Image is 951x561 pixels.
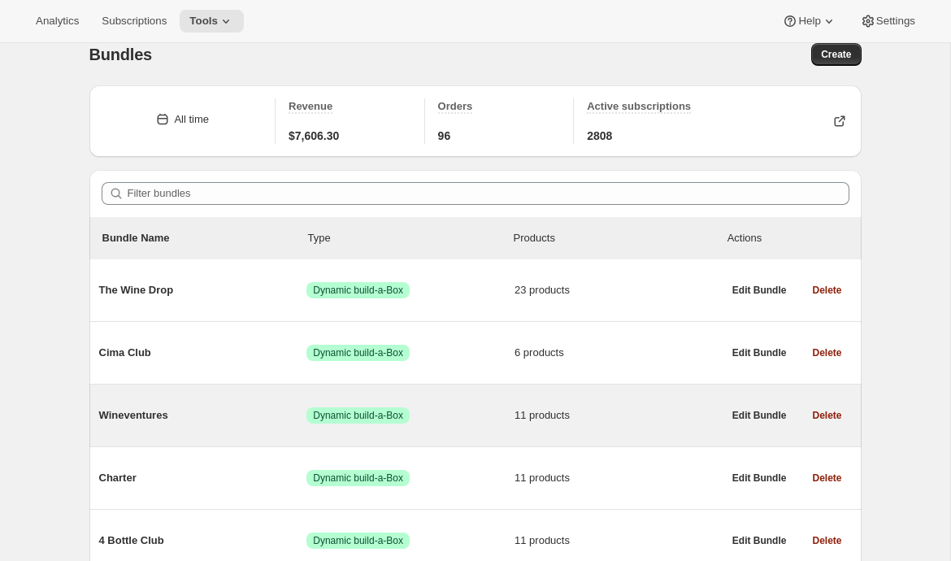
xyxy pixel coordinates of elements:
[89,46,153,63] span: Bundles
[289,100,332,112] span: Revenue
[174,111,209,128] div: All time
[587,128,612,144] span: 2808
[313,409,403,422] span: Dynamic build-a-Box
[289,128,339,144] span: $7,606.30
[772,10,846,33] button: Help
[189,15,218,28] span: Tools
[313,534,403,547] span: Dynamic build-a-Box
[99,407,307,424] span: Wineventures
[587,100,691,112] span: Active subscriptions
[732,409,787,422] span: Edit Bundle
[812,472,841,485] span: Delete
[723,279,797,302] button: Edit Bundle
[99,345,307,361] span: Cima Club
[802,467,851,489] button: Delete
[92,10,176,33] button: Subscriptions
[802,404,851,427] button: Delete
[515,407,723,424] span: 11 products
[727,230,849,246] div: Actions
[798,15,820,28] span: Help
[811,43,861,66] button: Create
[812,346,841,359] span: Delete
[102,230,308,246] p: Bundle Name
[732,284,787,297] span: Edit Bundle
[514,230,719,246] div: Products
[36,15,79,28] span: Analytics
[438,128,451,144] span: 96
[802,341,851,364] button: Delete
[180,10,244,33] button: Tools
[313,472,403,485] span: Dynamic build-a-Box
[99,470,307,486] span: Charter
[99,282,307,298] span: The Wine Drop
[515,345,723,361] span: 6 products
[515,282,723,298] span: 23 products
[128,182,849,205] input: Filter bundles
[26,10,89,33] button: Analytics
[313,346,403,359] span: Dynamic build-a-Box
[723,341,797,364] button: Edit Bundle
[515,533,723,549] span: 11 products
[802,529,851,552] button: Delete
[821,48,851,61] span: Create
[876,15,915,28] span: Settings
[812,534,841,547] span: Delete
[812,409,841,422] span: Delete
[732,346,787,359] span: Edit Bundle
[732,534,787,547] span: Edit Bundle
[723,467,797,489] button: Edit Bundle
[723,529,797,552] button: Edit Bundle
[99,533,307,549] span: 4 Bottle Club
[802,279,851,302] button: Delete
[515,470,723,486] span: 11 products
[438,100,473,112] span: Orders
[850,10,925,33] button: Settings
[723,404,797,427] button: Edit Bundle
[812,284,841,297] span: Delete
[308,230,514,246] div: Type
[732,472,787,485] span: Edit Bundle
[102,15,167,28] span: Subscriptions
[313,284,403,297] span: Dynamic build-a-Box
